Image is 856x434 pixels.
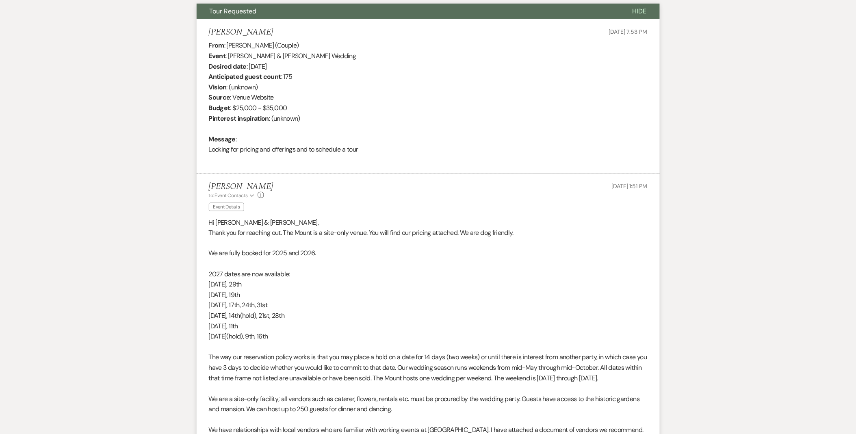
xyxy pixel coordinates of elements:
[209,395,640,414] span: We are a site-only facility; all vendors such as caterer, flowers, rentals etc. must be procured ...
[209,40,648,165] div: : [PERSON_NAME] (Couple) : [PERSON_NAME] & [PERSON_NAME] Wedding : [DATE] : 175 : (unknown) : Ven...
[210,7,257,15] span: Tour Requested
[209,249,316,258] span: We are fully booked for 2025 and 2026.
[209,332,268,341] span: [DATE](hold), 9th, 16th
[209,192,256,199] button: to: Event Contacts
[209,104,230,112] b: Budget
[209,52,226,60] b: Event
[209,27,273,37] h5: [PERSON_NAME]
[633,7,647,15] span: Hide
[209,93,230,102] b: Source
[209,291,240,299] span: [DATE], 19th
[209,41,224,50] b: From
[209,83,227,91] b: Vision
[209,72,281,81] b: Anticipated guest count
[209,114,269,123] b: Pinterest inspiration
[209,270,290,279] span: 2027 dates are now available:
[209,228,514,237] span: Thank you for reaching out. The Mount is a site-only venue. You will find our pricing attached. W...
[611,182,647,190] span: [DATE] 1:51 PM
[209,62,247,71] b: Desired date
[209,322,238,331] span: [DATE], 11th
[209,280,242,289] span: [DATE], 29th
[609,28,647,35] span: [DATE] 7:53 PM
[197,4,620,19] button: Tour Requested
[209,182,273,192] h5: [PERSON_NAME]
[209,218,319,227] span: Hi [PERSON_NAME] & [PERSON_NAME],
[209,301,268,310] span: [DATE], 17th, 24th, 31st
[209,203,245,211] span: Event Details
[209,312,285,320] span: [DATE], 14th(hold), 21st, 28th
[209,135,236,143] b: Message
[209,353,647,382] span: The way our reservation policy works is that you may place a hold on a date for 14 days (two week...
[209,192,248,199] span: to: Event Contacts
[620,4,660,19] button: Hide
